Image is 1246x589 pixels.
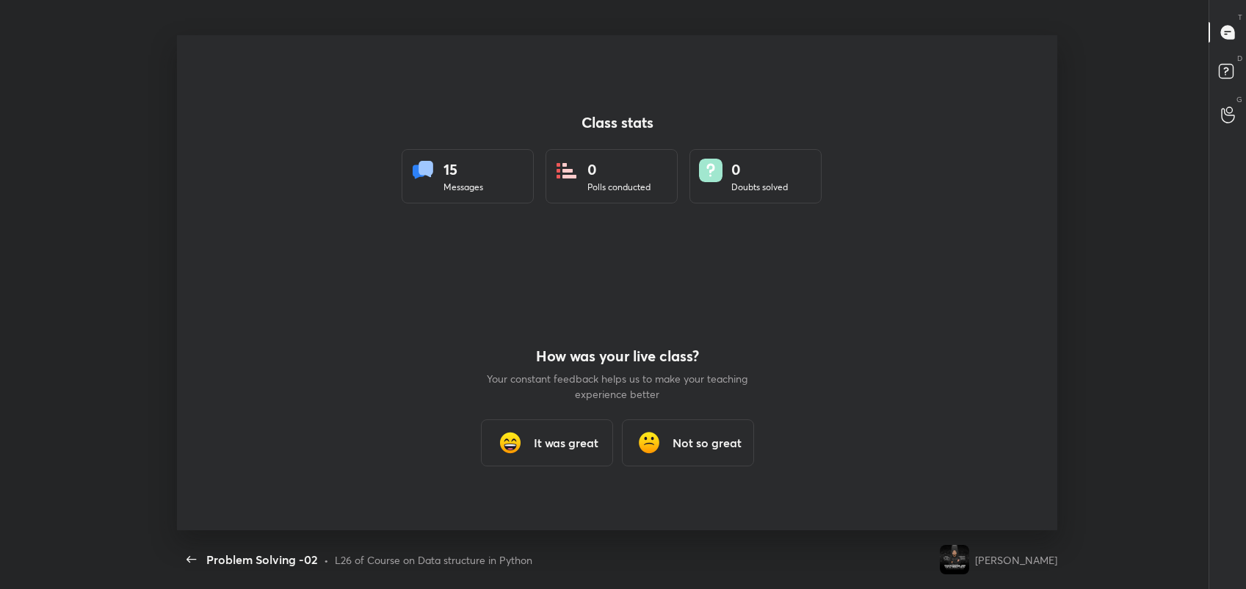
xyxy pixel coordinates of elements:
img: e60519a4c4f740609fbc41148676dd3d.jpg [940,545,969,574]
div: • [324,552,329,568]
img: statsPoll.b571884d.svg [555,159,579,182]
img: frowning_face_cmp.gif [634,428,664,458]
h3: It was great [534,434,598,452]
img: doubts.8a449be9.svg [699,159,722,182]
p: T [1238,12,1242,23]
h3: Not so great [673,434,742,452]
div: Problem Solving -02 [206,551,318,568]
div: 15 [443,159,483,181]
div: Polls conducted [587,181,651,194]
div: Doubts solved [731,181,788,194]
div: L26 of Course on Data structure in Python [335,552,532,568]
h4: Class stats [402,114,833,131]
img: statsMessages.856aad98.svg [411,159,435,182]
div: [PERSON_NAME] [975,552,1057,568]
p: D [1237,53,1242,64]
p: G [1236,94,1242,105]
img: grinning_face_with_smiling_eyes_cmp.gif [496,428,525,458]
div: 0 [587,159,651,181]
h4: How was your live class? [485,347,750,365]
div: Messages [443,181,483,194]
p: Your constant feedback helps us to make your teaching experience better [485,371,750,402]
div: 0 [731,159,788,181]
